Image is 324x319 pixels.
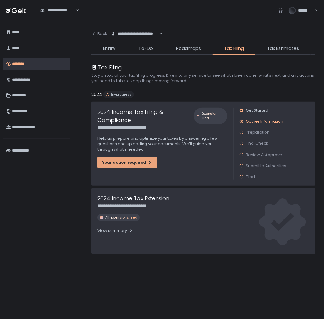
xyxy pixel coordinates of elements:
span: Review & Approve [246,152,282,158]
span: Roadmaps [176,45,201,52]
button: View summary [97,226,133,236]
button: Your action required [97,157,157,168]
span: Preparation [246,130,269,135]
span: All extensions filed [105,215,137,220]
span: Tax Filing [224,45,244,52]
h2: Stay on top of your tax filing progress. Dive into any service to see what's been done, what's ne... [91,73,315,84]
span: Final Check [246,141,268,146]
span: To-Do [139,45,153,52]
h1: 2024 Income Tax Filing & Compliance [97,108,194,124]
span: Submit to Authorities [246,163,286,169]
h2: 2024 [91,91,102,98]
p: Help us prepare and optimize your taxes by answering a few questions and uploading your documents... [97,136,227,152]
button: Back [91,27,107,40]
span: Extension filed [202,111,225,121]
span: Tax Estimates [267,45,299,52]
span: In-progress [111,92,132,97]
div: View summary [97,228,133,233]
span: Entity [103,45,115,52]
span: Filed [246,174,255,180]
div: Search for option [37,4,79,17]
div: Tax Filing [91,63,122,72]
div: Your action required [102,160,152,165]
span: Gather Information [246,119,283,124]
span: Get Started [246,108,268,113]
div: Back [91,31,107,37]
div: Search for option [107,27,163,40]
h1: 2024 Income Tax Extension [97,194,169,202]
